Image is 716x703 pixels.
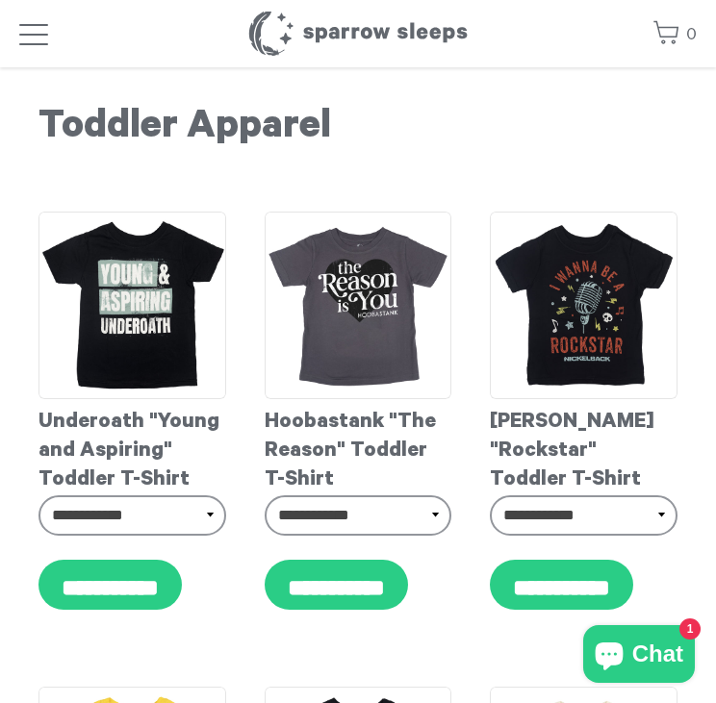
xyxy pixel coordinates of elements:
inbox-online-store-chat: Shopify online store chat [577,625,701,688]
img: Hoobastank-TheReasonToddlerT-shirt_grande.jpg [265,212,452,399]
h1: Sparrow Sleeps [247,10,469,58]
img: Nickelback-RockstarToddlerT-shirt_grande.jpg [490,212,678,399]
a: 0 [652,14,697,56]
div: Underoath "Young and Aspiring" Toddler T-Shirt [38,399,226,495]
img: Underoath-ToddlerT-shirt_e78959a8-87e6-4113-b351-bbb82bfaa7ef_grande.jpg [38,212,226,399]
div: [PERSON_NAME] "Rockstar" Toddler T-Shirt [490,399,678,495]
h1: Toddler Apparel [38,106,678,154]
div: Hoobastank "The Reason" Toddler T-Shirt [265,399,452,495]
